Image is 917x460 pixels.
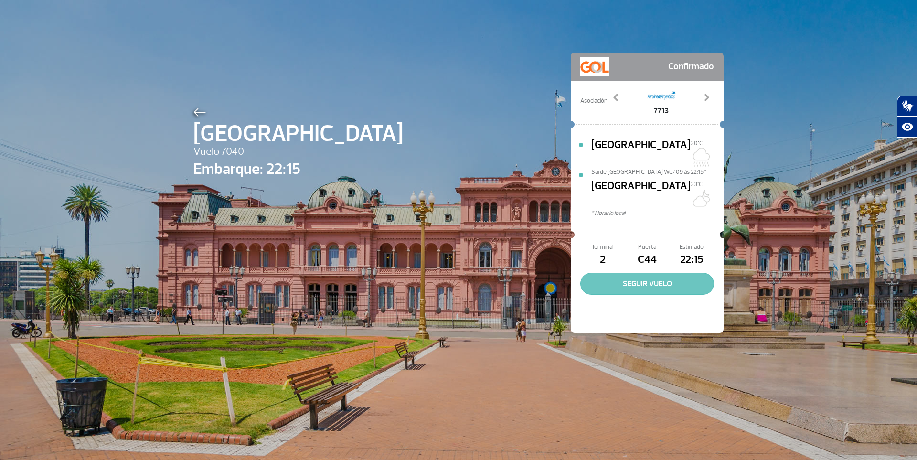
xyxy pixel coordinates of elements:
[670,243,714,252] span: Estimado
[591,168,724,174] span: Sai de [GEOGRAPHIC_DATA] We/09 às 22:15*
[691,148,710,167] img: Nublado
[691,139,703,147] span: 20°C
[193,158,403,181] span: Embarque: 22:15
[591,209,724,218] span: * Horario local
[668,57,714,76] span: Confirmado
[897,96,917,138] div: Plugin de acessibilidade da Hand Talk.
[691,189,710,208] img: Algumas nuvens
[625,243,669,252] span: Puerta
[591,137,691,168] span: [GEOGRAPHIC_DATA]
[580,96,608,106] span: Asociación:
[591,178,691,209] span: [GEOGRAPHIC_DATA]
[670,252,714,268] span: 22:15
[897,117,917,138] button: Abrir recursos assistivos.
[193,144,403,160] span: Vuelo 7040
[193,117,403,151] span: [GEOGRAPHIC_DATA]
[647,105,676,117] span: 7713
[897,96,917,117] button: Abrir tradutor de língua de sinais.
[580,252,625,268] span: 2
[625,252,669,268] span: C44
[691,181,703,188] span: 23°C
[580,243,625,252] span: Terminal
[580,273,714,295] button: SEGUIR VUELO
